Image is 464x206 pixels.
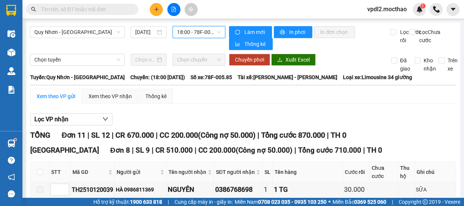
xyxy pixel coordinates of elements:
span: Tên người nhận [168,168,206,176]
strong: 1900 633 818 [130,199,162,205]
span: Người gửi [117,168,159,176]
span: SĐT người nhận [216,168,255,176]
span: | [112,131,114,140]
span: | [132,146,134,154]
div: NGUYÊN [168,184,213,195]
span: Đơn 8 [110,146,130,154]
span: [GEOGRAPHIC_DATA] [30,146,99,154]
th: Cước rồi [343,162,370,182]
span: Quy Nhơn - Đà Lạt [34,26,120,38]
button: syncLàm mới [229,26,272,38]
div: SỮA [416,185,455,194]
span: Lọc VP nhận [34,115,68,124]
span: ) [290,146,293,154]
div: Xem theo VP nhận [89,92,132,100]
img: icon-new-feature [416,6,423,13]
span: | [195,146,197,154]
button: file-add [167,3,180,16]
span: 18:00 - 78F-005.85 [177,26,221,38]
span: TH 0 [331,131,346,140]
span: | [327,131,329,140]
span: Số xe: 78F-005.85 [191,73,232,81]
span: Hỗ trợ kỹ thuật: [93,198,162,206]
span: Lọc Cước rồi [397,28,423,44]
img: warehouse-icon [7,49,15,56]
span: CC 200.000 [160,131,198,140]
img: phone-icon [433,6,440,13]
span: Xuất Excel [285,56,310,64]
img: solution-icon [7,86,15,94]
span: | [152,146,154,154]
div: HÀ 0986811369 [116,185,165,194]
th: SL [263,162,273,182]
div: 30.000 [344,184,368,195]
img: logo-vxr [6,5,16,16]
img: warehouse-icon [7,67,15,75]
button: printerIn phơi [274,26,312,38]
span: | [156,131,158,140]
span: question-circle [8,157,15,164]
span: Chuyến: (18:00 [DATE]) [130,73,185,81]
span: CC 200.000 [198,146,236,154]
td: TH2510120039 [71,182,115,197]
button: plus [150,3,163,16]
span: ( [198,131,201,140]
div: 1 [264,184,271,195]
span: file-add [171,7,176,12]
img: warehouse-icon [7,140,15,147]
span: download [277,57,282,63]
div: 1 TG [274,184,341,195]
span: sync [235,29,241,35]
div: TH2510120039 [72,185,113,194]
th: STT [49,162,71,182]
button: Lọc VP nhận [30,113,112,125]
span: vpdl2.mocthao [361,4,413,14]
span: | [257,131,259,140]
span: | [87,131,89,140]
input: Tìm tên, số ĐT hoặc mã đơn [41,5,129,13]
span: | [392,198,393,206]
span: copyright [423,199,428,205]
span: ⚪️ [328,200,331,203]
span: Trên xe [445,56,461,73]
button: bar-chartThống kê [229,38,273,50]
img: warehouse-icon [7,30,15,38]
sup: 1 [14,138,16,141]
span: SL 12 [91,131,110,140]
span: Đã giao [397,56,413,73]
th: Tên hàng [273,162,343,182]
b: Tuyến: Quy Nhơn - [GEOGRAPHIC_DATA] [30,74,125,80]
th: Thu hộ [398,162,415,182]
span: | [168,198,169,206]
span: Làm mới [244,28,266,36]
div: 0386768698 [215,184,261,195]
span: bar-chart [235,41,241,47]
div: Xem theo VP gửi [37,92,75,100]
span: TỔNG [30,131,50,140]
button: downloadXuất Excel [271,54,316,66]
span: Công nợ 50.000 [201,131,253,140]
span: 1 [421,3,424,9]
span: Miền Bắc [332,198,386,206]
span: down [102,116,108,122]
sup: 1 [420,3,426,9]
th: Ghi chú [415,162,456,182]
span: Lọc Chưa cước [416,28,442,44]
span: Loại xe: Limousine 34 giường [343,73,412,81]
span: printer [280,29,286,35]
td: NGUYÊN [167,182,214,197]
span: CR 670.000 [115,131,154,140]
button: Chuyển phơi [229,54,270,66]
span: ( [236,146,238,154]
span: ) [253,131,256,140]
span: aim [188,7,194,12]
span: caret-down [450,6,457,13]
span: Cung cấp máy in - giấy in: [174,198,233,206]
span: plus [154,7,159,12]
span: Tài xế: [PERSON_NAME] - [PERSON_NAME] [238,73,337,81]
span: notification [8,174,15,181]
span: | [294,146,296,154]
span: SL 9 [136,146,150,154]
span: Kho nhận [421,56,439,73]
span: Tổng cước 870.000 [261,131,325,140]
